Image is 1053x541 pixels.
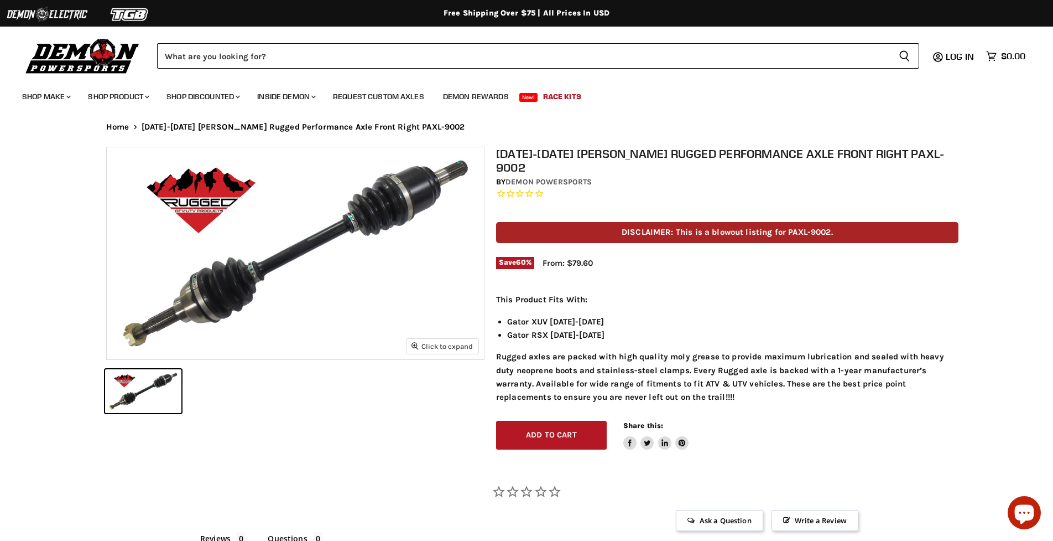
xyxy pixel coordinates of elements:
[946,51,974,62] span: Log in
[505,177,592,187] a: Demon Powersports
[507,315,958,328] li: Gator XUV [DATE]-[DATE]
[496,293,958,306] p: This Product Fits With:
[507,328,958,342] li: Gator RSX [DATE]-[DATE]
[496,293,958,404] div: Rugged axles are packed with high quality moly grease to provide maximum lubrication and sealed w...
[543,258,593,268] span: From: $79.60
[535,85,590,108] a: Race Kits
[84,8,969,18] div: Free Shipping Over $75 | All Prices In USD
[496,222,958,243] p: DISCLAIMER: This is a blowout listing for PAXL-9002.
[142,122,465,132] span: [DATE]-[DATE] [PERSON_NAME] Rugged Performance Axle Front Right PAXL-9002
[496,176,958,188] div: by
[6,4,88,25] img: Demon Electric Logo 2
[526,430,577,440] span: Add to cart
[88,4,171,25] img: TGB Logo 2
[771,510,858,531] span: Write a Review
[157,43,890,69] input: Search
[14,81,1023,108] ul: Main menu
[496,257,534,269] span: Save %
[496,188,958,200] span: Rated 0.0 out of 5 stars 0 reviews
[325,85,432,108] a: Request Custom Axles
[623,421,663,430] span: Share this:
[105,369,181,413] button: 2011-2022 John Deere Rugged Performance Axle Front Right PAXL-9002 thumbnail
[435,85,517,108] a: Demon Rewards
[106,122,129,132] a: Home
[406,339,478,354] button: Click to expand
[496,147,958,174] h1: [DATE]-[DATE] [PERSON_NAME] Rugged Performance Axle Front Right PAXL-9002
[941,51,981,61] a: Log in
[158,85,247,108] a: Shop Discounted
[890,43,919,69] button: Search
[411,342,473,351] span: Click to expand
[1001,51,1025,61] span: $0.00
[84,122,969,132] nav: Breadcrumbs
[676,510,763,531] span: Ask a Question
[80,85,156,108] a: Shop Product
[1004,496,1044,532] inbox-online-store-chat: Shopify online store chat
[249,85,322,108] a: Inside Demon
[981,48,1031,64] a: $0.00
[157,43,919,69] form: Product
[22,36,143,75] img: Demon Powersports
[516,258,525,266] span: 60
[14,85,77,108] a: Shop Make
[496,421,607,450] button: Add to cart
[107,147,484,359] img: 2011-2022 John Deere Rugged Performance Axle Front Right PAXL-9002
[519,93,538,102] span: New!
[623,421,689,450] aside: Share this:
